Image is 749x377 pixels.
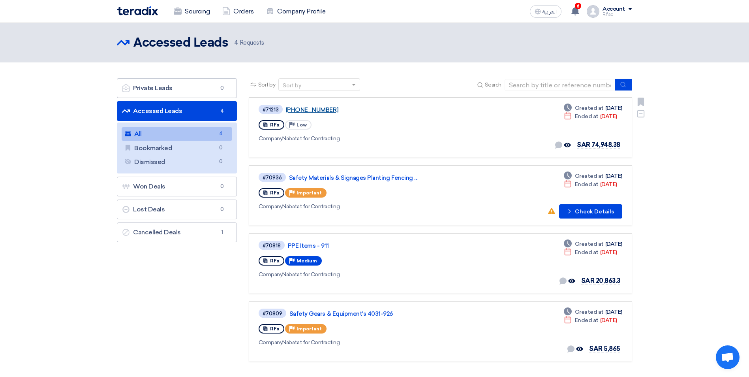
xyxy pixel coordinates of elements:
[575,112,599,121] span: Ended at
[218,84,227,92] span: 0
[234,38,264,47] span: Requests
[218,205,227,213] span: 0
[564,308,622,316] div: [DATE]
[603,6,625,13] div: Account
[530,5,561,18] button: العربية
[263,175,282,180] div: #70936
[122,127,232,141] a: All
[575,240,604,248] span: Created at
[258,81,276,89] span: Sort by
[575,316,599,324] span: Ended at
[297,190,322,196] span: Important
[122,141,232,155] a: Bookmarked
[575,308,604,316] span: Created at
[218,228,227,236] span: 1
[270,190,280,196] span: RFx
[218,183,227,190] span: 0
[283,81,301,90] div: Sort by
[259,202,488,211] div: Nabatat for Contracting
[577,141,620,149] span: SAR 74,948.38
[286,106,483,113] a: [PHONE_NUMBER]
[259,271,283,278] span: Company
[117,78,237,98] a: Private Leads0
[117,101,237,121] a: Accessed Leads4
[263,107,279,112] div: #71213
[259,134,485,143] div: Nabatat for Contracting
[167,3,216,20] a: Sourcing
[564,112,617,121] div: [DATE]
[259,338,488,347] div: Nabatat for Contracting
[485,81,501,89] span: Search
[505,79,615,91] input: Search by title or reference number
[234,39,238,46] span: 4
[133,35,228,51] h2: Accessed Leads
[218,107,227,115] span: 4
[575,248,599,256] span: Ended at
[297,326,322,332] span: Important
[543,9,557,15] span: العربية
[270,326,280,332] span: RFx
[270,122,280,128] span: RFx
[716,345,740,369] a: Open chat
[289,174,486,181] a: Safety Materials & Signages Planting Fencing ...
[259,270,487,279] div: Nabatat for Contracting
[581,277,620,285] span: SAR 20,863.3
[259,135,283,142] span: Company
[216,130,226,138] span: 4
[575,3,581,9] span: 6
[564,316,617,324] div: [DATE]
[297,258,317,264] span: Medium
[263,243,281,248] div: #70818
[575,180,599,188] span: Ended at
[216,158,226,166] span: 0
[587,5,599,18] img: profile_test.png
[216,3,260,20] a: Orders
[260,3,332,20] a: Company Profile
[122,155,232,169] a: Dismissed
[270,258,280,264] span: RFx
[564,180,617,188] div: [DATE]
[603,12,632,17] div: Rifad
[297,122,307,128] span: Low
[117,177,237,196] a: Won Deals0
[564,240,622,248] div: [DATE]
[559,204,622,219] button: Check Details
[259,339,283,346] span: Company
[589,345,620,352] span: SAR 5,865
[575,104,604,112] span: Created at
[289,310,487,317] a: Safety Gears & Equipment's 4031-926
[575,172,604,180] span: Created at
[117,222,237,242] a: Cancelled Deals1
[564,248,617,256] div: [DATE]
[259,203,283,210] span: Company
[216,144,226,152] span: 0
[263,311,282,316] div: #70809
[117,200,237,219] a: Lost Deals0
[117,6,158,15] img: Teradix logo
[564,104,622,112] div: [DATE]
[564,172,622,180] div: [DATE]
[288,242,485,249] a: PPE Items - 911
